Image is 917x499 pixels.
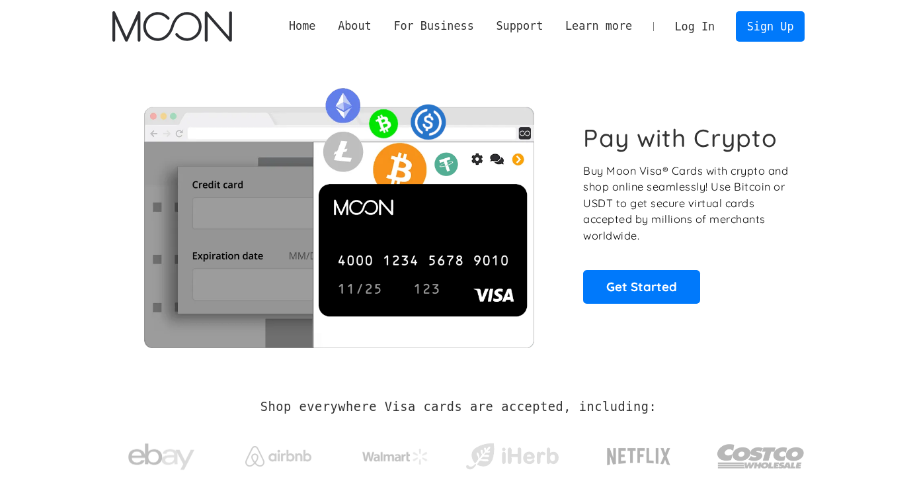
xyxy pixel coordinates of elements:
[565,18,632,34] div: Learn more
[229,433,327,473] a: Airbnb
[583,123,777,153] h1: Pay with Crypto
[362,449,428,465] img: Walmart
[112,11,232,42] a: home
[327,18,382,34] div: About
[717,431,805,481] img: Costco
[736,11,805,41] a: Sign Up
[260,400,657,414] h2: Shop everywhere Visa cards are accepted, including:
[338,18,372,34] div: About
[496,18,543,34] div: Support
[245,446,311,467] img: Airbnb
[583,163,790,244] p: Buy Moon Visa® Cards with crypto and shop online seamlessly! Use Bitcoin or USDT to get secure vi...
[664,12,726,41] a: Log In
[278,18,327,34] a: Home
[128,436,194,478] img: ebay
[112,11,232,42] img: Moon Logo
[606,440,672,473] img: Netflix
[580,427,698,480] a: Netflix
[463,439,561,474] img: iHerb
[393,18,473,34] div: For Business
[112,79,565,347] img: Moon Cards let you spend your crypto anywhere Visa is accepted.
[717,418,805,488] a: Costco
[463,426,561,480] a: iHerb
[485,18,554,34] div: Support
[383,18,485,34] div: For Business
[112,423,211,484] a: ebay
[554,18,643,34] div: Learn more
[583,270,700,303] a: Get Started
[346,435,444,471] a: Walmart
